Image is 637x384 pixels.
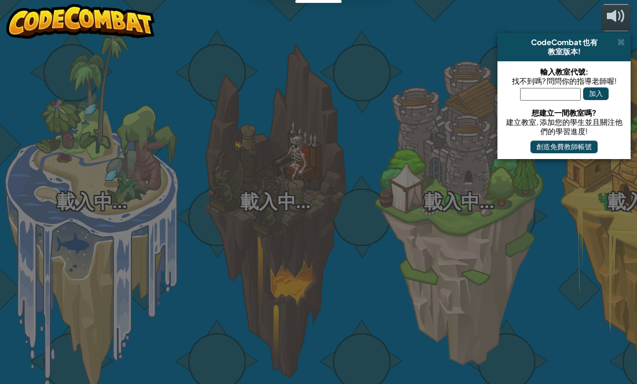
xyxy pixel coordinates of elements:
div: 找不到嗎? 問問你的指導老師喔! [503,76,625,86]
img: CodeCombat - Learn how to code by playing a game [6,4,155,39]
div: CodeCombat 也有 [502,38,626,47]
div: 教室版本! [502,47,626,56]
div: 建立教室, 添加您的學生並且關注他們的學習進度! [503,117,625,136]
button: 調整音量 [602,4,631,31]
div: 輸入教室代號: [503,67,625,76]
div: 想建立一間教室嗎? [503,108,625,117]
button: 創造免費教師帳號 [530,141,598,153]
button: 加入 [583,87,609,100]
